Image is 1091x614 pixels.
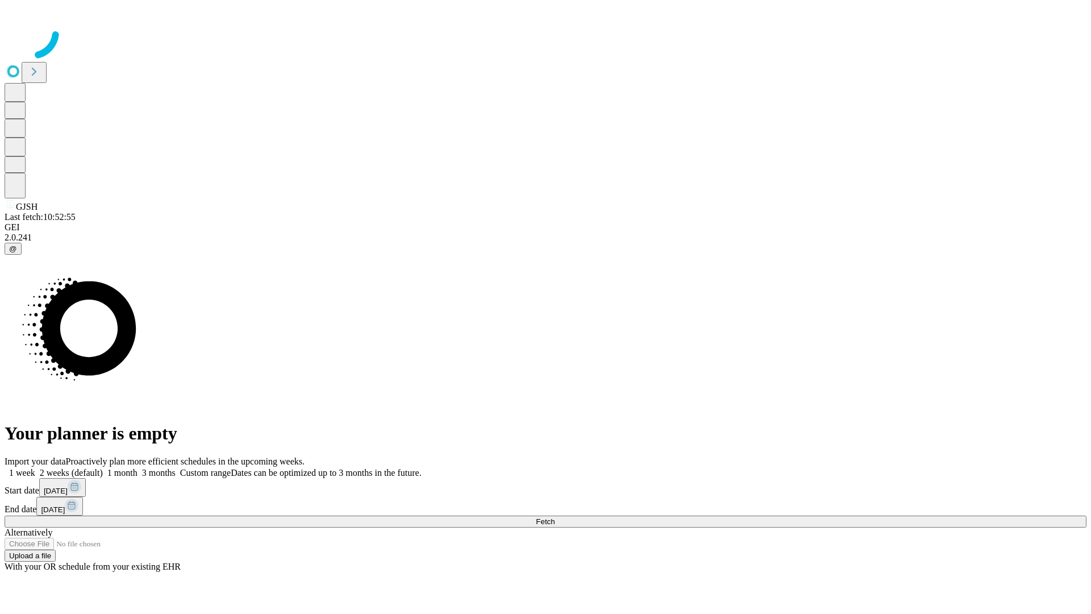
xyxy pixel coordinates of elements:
[5,222,1086,233] div: GEI
[5,550,56,562] button: Upload a file
[107,468,138,478] span: 1 month
[536,517,555,526] span: Fetch
[9,468,35,478] span: 1 week
[5,478,1086,497] div: Start date
[5,233,1086,243] div: 2.0.241
[5,423,1086,444] h1: Your planner is empty
[40,468,103,478] span: 2 weeks (default)
[5,212,76,222] span: Last fetch: 10:52:55
[16,202,38,211] span: GJSH
[5,516,1086,528] button: Fetch
[5,562,181,571] span: With your OR schedule from your existing EHR
[9,244,17,253] span: @
[66,457,305,466] span: Proactively plan more efficient schedules in the upcoming weeks.
[142,468,176,478] span: 3 months
[44,487,68,495] span: [DATE]
[36,497,83,516] button: [DATE]
[5,528,52,537] span: Alternatively
[41,505,65,514] span: [DATE]
[5,497,1086,516] div: End date
[5,243,22,255] button: @
[5,457,66,466] span: Import your data
[231,468,421,478] span: Dates can be optimized up to 3 months in the future.
[39,478,86,497] button: [DATE]
[180,468,231,478] span: Custom range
